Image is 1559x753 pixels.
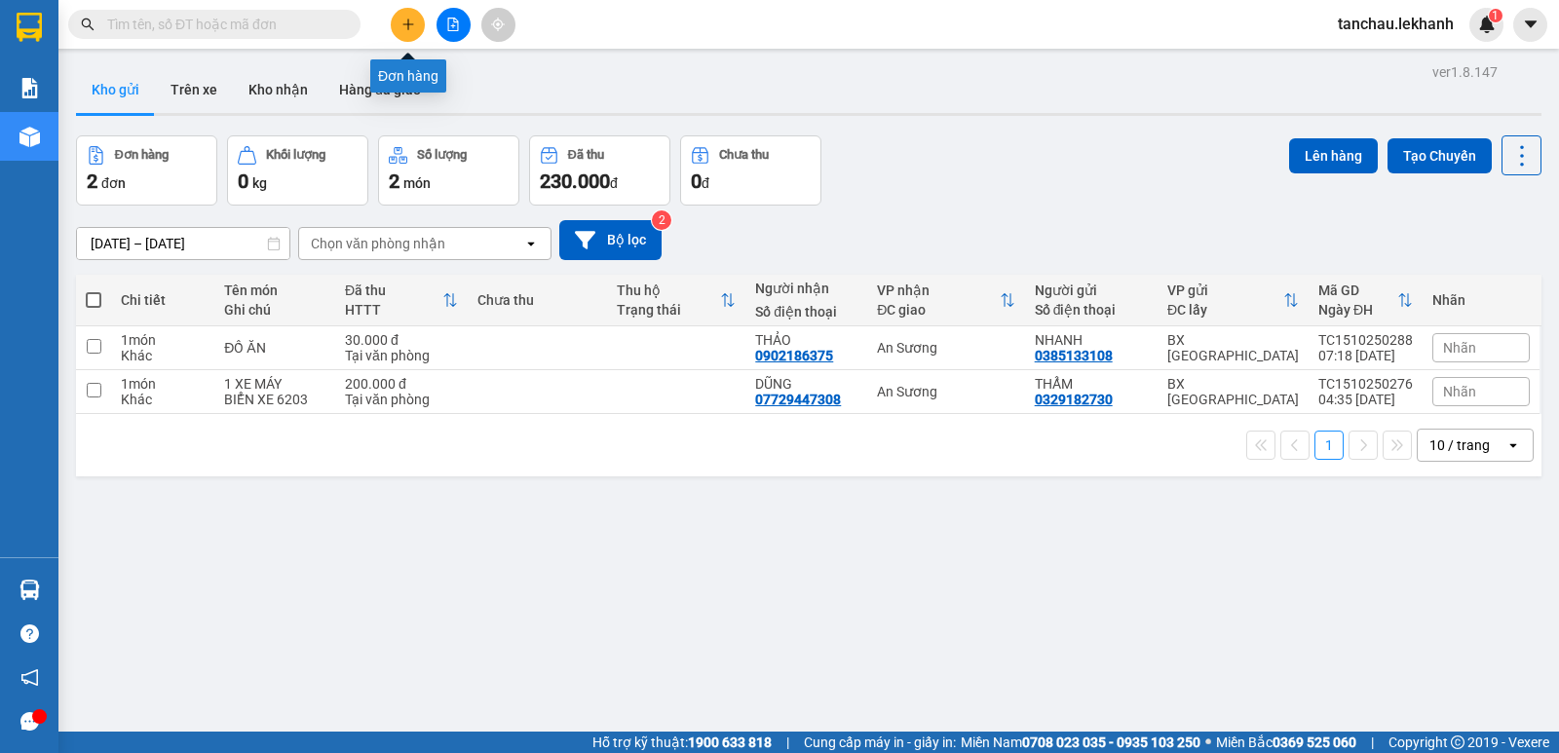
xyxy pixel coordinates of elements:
[1429,435,1490,455] div: 10 / trang
[107,14,337,35] input: Tìm tên, số ĐT hoặc mã đơn
[1273,734,1356,750] strong: 0369 525 060
[1167,376,1299,407] div: BX [GEOGRAPHIC_DATA]
[17,13,42,42] img: logo-vxr
[617,282,721,298] div: Thu hộ
[224,340,325,356] div: ĐỒ ĂN
[121,348,205,363] div: Khác
[446,18,460,31] span: file-add
[786,732,789,753] span: |
[1492,9,1499,22] span: 1
[1371,732,1374,753] span: |
[1167,332,1299,363] div: BX [GEOGRAPHIC_DATA]
[1318,392,1413,407] div: 04:35 [DATE]
[345,302,442,318] div: HTTT
[403,175,431,191] span: món
[345,392,458,407] div: Tại văn phòng
[755,304,857,320] div: Số điện thoại
[1035,332,1148,348] div: NHANH
[477,292,597,308] div: Chưa thu
[755,281,857,296] div: Người nhận
[540,169,610,193] span: 230.000
[1035,282,1148,298] div: Người gửi
[252,175,267,191] span: kg
[20,624,39,643] span: question-circle
[804,732,956,753] span: Cung cấp máy in - giấy in:
[961,732,1200,753] span: Miền Nam
[877,384,1014,399] div: An Sương
[1167,302,1283,318] div: ĐC lấy
[481,8,515,42] button: aim
[1289,138,1378,173] button: Lên hàng
[20,712,39,731] span: message
[1451,735,1464,749] span: copyright
[559,220,662,260] button: Bộ lọc
[1318,348,1413,363] div: 07:18 [DATE]
[1318,376,1413,392] div: TC1510250276
[345,348,458,363] div: Tại văn phòng
[867,275,1024,326] th: Toggle SortBy
[1318,302,1397,318] div: Ngày ĐH
[87,169,97,193] span: 2
[755,376,857,392] div: DŨNG
[617,302,721,318] div: Trạng thái
[568,148,604,162] div: Đã thu
[391,8,425,42] button: plus
[755,392,841,407] div: 07729447308
[19,580,40,600] img: warehouse-icon
[1443,340,1476,356] span: Nhãn
[1035,302,1148,318] div: Số điện thoại
[121,332,205,348] div: 1 món
[81,18,95,31] span: search
[238,169,248,193] span: 0
[417,148,467,162] div: Số lượng
[1513,8,1547,42] button: caret-down
[345,332,458,348] div: 30.000 đ
[1522,16,1540,33] span: caret-down
[877,282,999,298] div: VP nhận
[877,302,999,318] div: ĐC giao
[491,18,505,31] span: aim
[1489,9,1502,22] sup: 1
[121,376,205,392] div: 1 món
[592,732,772,753] span: Hỗ trợ kỹ thuật:
[19,127,40,147] img: warehouse-icon
[755,332,857,348] div: THẢO
[702,175,709,191] span: đ
[1035,376,1148,392] div: THẨM
[76,66,155,113] button: Kho gửi
[335,275,468,326] th: Toggle SortBy
[1158,275,1309,326] th: Toggle SortBy
[877,340,1014,356] div: An Sương
[1318,282,1397,298] div: Mã GD
[1167,282,1283,298] div: VP gửi
[115,148,169,162] div: Đơn hàng
[121,392,205,407] div: Khác
[323,66,437,113] button: Hàng đã giao
[378,135,519,206] button: Số lượng2món
[155,66,233,113] button: Trên xe
[1035,392,1113,407] div: 0329182730
[1443,384,1476,399] span: Nhãn
[1432,61,1498,83] div: ver 1.8.147
[1022,734,1200,750] strong: 0708 023 035 - 0935 103 250
[680,135,821,206] button: Chưa thu0đ
[266,148,325,162] div: Khối lượng
[401,18,415,31] span: plus
[1216,732,1356,753] span: Miền Bắc
[437,8,471,42] button: file-add
[610,175,618,191] span: đ
[345,376,458,392] div: 200.000 đ
[1432,292,1530,308] div: Nhãn
[523,236,539,251] svg: open
[755,348,833,363] div: 0902186375
[1318,332,1413,348] div: TC1510250288
[224,282,325,298] div: Tên món
[1035,348,1113,363] div: 0385133108
[101,175,126,191] span: đơn
[19,78,40,98] img: solution-icon
[719,148,769,162] div: Chưa thu
[389,169,399,193] span: 2
[652,210,671,230] sup: 2
[224,302,325,318] div: Ghi chú
[1205,738,1211,746] span: ⚪️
